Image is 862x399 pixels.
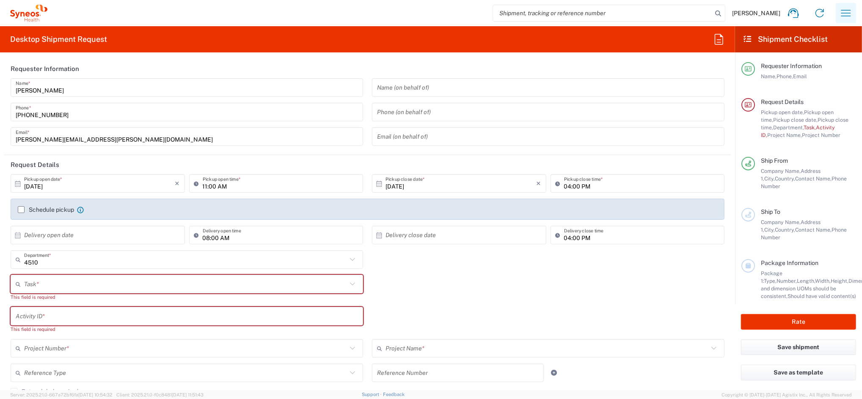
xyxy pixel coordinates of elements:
button: Rate [741,314,856,330]
a: Support [362,392,383,397]
span: Package 1: [761,270,782,284]
span: Project Name, [767,132,802,138]
div: This field is required [11,293,363,301]
span: Height, [831,278,848,284]
h2: Shipment Checklist [743,34,828,44]
span: City, [764,227,775,233]
span: Pickup open date, [761,109,804,115]
span: Length, [797,278,815,284]
span: Country, [775,175,795,182]
button: Save as template [741,365,856,380]
span: Client: 2025.21.0-f0c8481 [116,392,204,397]
span: Ship From [761,157,788,164]
span: Type, [764,278,777,284]
h2: Desktop Shipment Request [10,34,107,44]
h2: Requester Information [11,65,79,73]
span: Country, [775,227,795,233]
label: Schedule pickup [18,206,74,213]
span: Email [793,73,807,79]
i: × [175,177,180,190]
label: Return label required [11,388,78,395]
span: Package Information [761,260,818,266]
span: [DATE] 10:54:32 [78,392,113,397]
span: Should have valid content(s) [788,293,856,299]
span: Department, [773,124,804,131]
span: Pickup close date, [773,117,818,123]
span: Number, [777,278,797,284]
span: Requester Information [761,63,822,69]
a: Add Reference [548,367,560,379]
span: Contact Name, [795,227,832,233]
span: [DATE] 11:51:43 [172,392,204,397]
span: Phone, [777,73,793,79]
span: Name, [761,73,777,79]
span: Copyright © [DATE]-[DATE] Agistix Inc., All Rights Reserved [722,391,852,399]
span: Company Name, [761,219,801,225]
span: Server: 2025.21.0-667a72bf6fa [10,392,113,397]
span: Ship To [761,208,780,215]
input: Shipment, tracking or reference number [493,5,712,21]
span: Task, [804,124,816,131]
button: Save shipment [741,339,856,355]
span: Company Name, [761,168,801,174]
a: Feedback [383,392,405,397]
span: City, [764,175,775,182]
i: × [537,177,541,190]
span: Request Details [761,98,804,105]
span: Width, [815,278,831,284]
span: Contact Name, [795,175,832,182]
h2: Request Details [11,161,59,169]
span: [PERSON_NAME] [732,9,780,17]
span: Project Number [802,132,840,138]
div: This field is required [11,325,363,333]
